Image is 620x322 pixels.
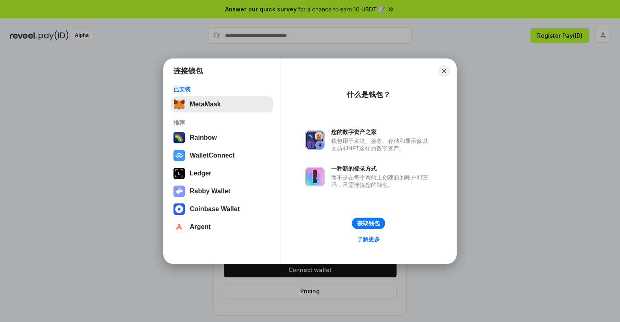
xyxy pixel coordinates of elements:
div: 获取钱包 [357,220,380,227]
img: svg+xml,%3Csvg%20xmlns%3D%22http%3A%2F%2Fwww.w3.org%2F2000%2Fsvg%22%20fill%3D%22none%22%20viewBox... [305,130,325,150]
img: svg+xml,%3Csvg%20xmlns%3D%22http%3A%2F%2Fwww.w3.org%2F2000%2Fsvg%22%20fill%3D%22none%22%20viewBox... [305,167,325,186]
img: svg+xml,%3Csvg%20fill%3D%22none%22%20height%3D%2233%22%20viewBox%3D%220%200%2035%2033%22%20width%... [173,99,185,110]
img: svg+xml,%3Csvg%20width%3D%22120%22%20height%3D%22120%22%20viewBox%3D%220%200%20120%20120%22%20fil... [173,132,185,143]
div: 推荐 [173,119,271,126]
button: Rainbow [171,130,273,146]
button: Rabby Wallet [171,183,273,199]
div: Rabby Wallet [190,188,230,195]
div: Ledger [190,170,211,177]
img: svg+xml,%3Csvg%20xmlns%3D%22http%3A%2F%2Fwww.w3.org%2F2000%2Fsvg%22%20width%3D%2228%22%20height%3... [173,168,185,179]
div: 一种新的登录方式 [331,165,432,172]
a: 了解更多 [352,234,385,244]
button: Ledger [171,165,273,182]
button: 获取钱包 [352,218,385,229]
img: svg+xml,%3Csvg%20width%3D%2228%22%20height%3D%2228%22%20viewBox%3D%220%200%2028%2028%22%20fill%3D... [173,150,185,161]
div: 钱包用于发送、接收、存储和显示像以太坊和NFT这样的数字资产。 [331,137,432,152]
div: 而不是在每个网站上创建新的账户和密码，只需连接您的钱包。 [331,174,432,188]
div: 已安装 [173,86,271,93]
h1: 连接钱包 [173,66,203,76]
button: Coinbase Wallet [171,201,273,217]
button: WalletConnect [171,147,273,164]
div: 您的数字资产之家 [331,128,432,136]
div: MetaMask [190,101,221,108]
img: svg+xml,%3Csvg%20width%3D%2228%22%20height%3D%2228%22%20viewBox%3D%220%200%2028%2028%22%20fill%3D... [173,203,185,215]
button: MetaMask [171,96,273,112]
img: svg+xml,%3Csvg%20xmlns%3D%22http%3A%2F%2Fwww.w3.org%2F2000%2Fsvg%22%20fill%3D%22none%22%20viewBox... [173,186,185,197]
div: WalletConnect [190,152,235,159]
div: Argent [190,223,211,231]
img: svg+xml,%3Csvg%20width%3D%2228%22%20height%3D%2228%22%20viewBox%3D%220%200%2028%2028%22%20fill%3D... [173,221,185,233]
div: 什么是钱包？ [347,90,390,99]
button: Close [438,65,450,77]
div: 了解更多 [357,236,380,243]
div: Coinbase Wallet [190,205,240,213]
button: Argent [171,219,273,235]
div: Rainbow [190,134,217,141]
